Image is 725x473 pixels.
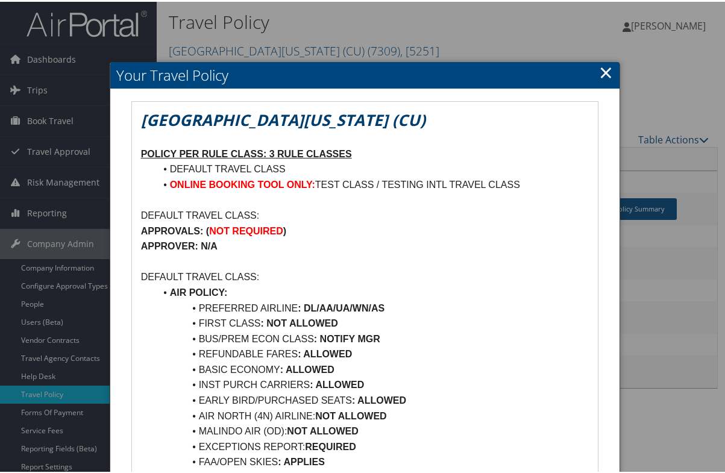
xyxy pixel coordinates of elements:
[141,268,589,283] p: DEFAULT TRAVEL CLASS:
[155,437,589,453] li: EXCEPTIONS REPORT:
[155,422,589,437] li: MALINDO AIR (OD):
[305,440,356,450] strong: REQUIRED
[283,224,286,234] strong: )
[141,239,218,249] strong: APPROVER: N/A
[155,407,589,422] li: AIR NORTH (4N) AIRLINE:
[310,378,364,388] strong: : ALLOWED
[209,224,283,234] strong: NOT REQUIRED
[155,330,589,345] li: BUS/PREM ECON CLASS
[170,286,228,296] strong: AIR POLICY:
[141,206,589,222] p: DEFAULT TRAVEL CLASS:
[155,453,589,468] li: FAA/OPEN SKIES
[155,345,589,360] li: REFUNDABLE FARES
[260,316,337,327] strong: : NOT ALLOWED
[141,224,209,234] strong: APPROVALS: (
[599,58,613,83] a: Close
[155,299,589,315] li: PREFERRED AIRLINE
[155,175,589,191] li: TEST CLASS / TESTING INTL TRAVEL CLASS
[155,314,589,330] li: FIRST CLASS
[298,301,384,312] strong: : DL/AA/UA/WN/AS
[110,60,620,87] h2: Your Travel Policy
[315,409,387,419] strong: NOT ALLOWED
[141,107,425,129] em: [GEOGRAPHIC_DATA][US_STATE] (CU)
[298,347,352,357] strong: : ALLOWED
[280,363,334,373] strong: : ALLOWED
[352,393,406,404] strong: : ALLOWED
[155,391,589,407] li: EARLY BIRD/PURCHASED SEATS
[155,375,589,391] li: INST PURCH CARRIERS
[287,424,359,434] strong: NOT ALLOWED
[314,332,380,342] strong: : NOTIFY MGR
[155,160,589,175] li: DEFAULT TRAVEL CLASS
[278,455,325,465] strong: : APPLIES
[170,178,315,188] strong: ONLINE BOOKING TOOL ONLY:
[155,360,589,376] li: BASIC ECONOMY
[141,147,352,157] u: POLICY PER RULE CLASS: 3 RULE CLASSES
